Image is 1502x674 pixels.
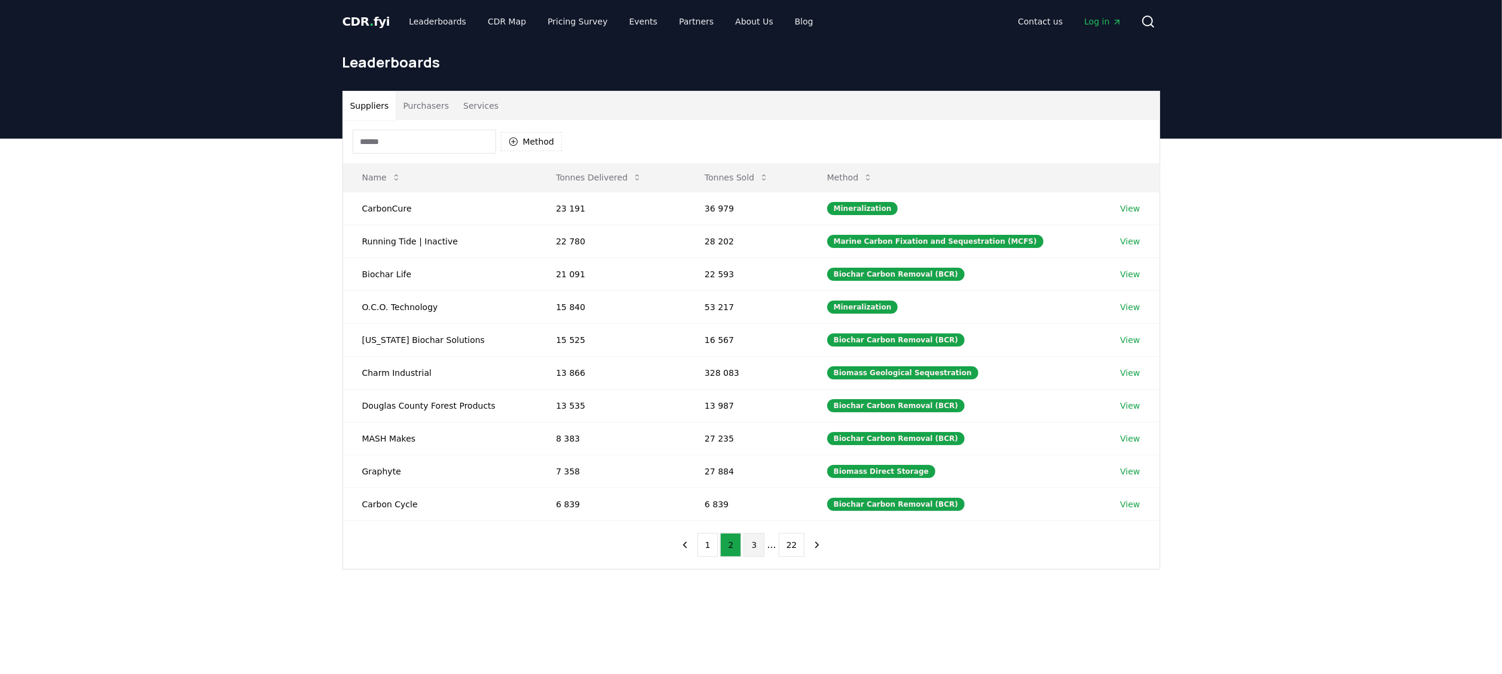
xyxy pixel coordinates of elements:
[827,268,965,281] div: Biochar Carbon Removal (BCR)
[343,290,537,323] td: O.C.O. Technology
[399,11,822,32] nav: Main
[1008,11,1131,32] nav: Main
[369,14,374,29] span: .
[675,533,695,557] button: previous page
[537,455,686,488] td: 7 358
[1120,301,1140,313] a: View
[1120,400,1140,412] a: View
[827,432,965,445] div: Biochar Carbon Removal (BCR)
[767,538,776,552] li: ...
[827,301,898,314] div: Mineralization
[686,225,808,258] td: 28 202
[537,192,686,225] td: 23 191
[343,91,396,120] button: Suppliers
[818,166,883,189] button: Method
[399,11,476,32] a: Leaderboards
[342,13,390,30] a: CDR.fyi
[1084,16,1121,27] span: Log in
[686,455,808,488] td: 27 884
[537,323,686,356] td: 15 525
[827,366,978,379] div: Biomass Geological Sequestration
[537,356,686,389] td: 13 866
[537,225,686,258] td: 22 780
[537,389,686,422] td: 13 535
[827,235,1044,248] div: Marine Carbon Fixation and Sequestration (MCFS)
[698,533,718,557] button: 1
[343,323,537,356] td: [US_STATE] Biochar Solutions
[343,488,537,520] td: Carbon Cycle
[342,14,390,29] span: CDR fyi
[1120,465,1140,477] a: View
[1120,367,1140,379] a: View
[501,132,562,151] button: Method
[1008,11,1072,32] a: Contact us
[720,533,741,557] button: 2
[343,258,537,290] td: Biochar Life
[686,192,808,225] td: 36 979
[343,192,537,225] td: CarbonCure
[1120,334,1140,346] a: View
[669,11,723,32] a: Partners
[537,488,686,520] td: 6 839
[343,455,537,488] td: Graphyte
[342,53,1160,72] h1: Leaderboards
[686,389,808,422] td: 13 987
[686,258,808,290] td: 22 593
[620,11,667,32] a: Events
[827,465,935,478] div: Biomass Direct Storage
[807,533,827,557] button: next page
[686,488,808,520] td: 6 839
[478,11,536,32] a: CDR Map
[1120,235,1140,247] a: View
[1120,268,1140,280] a: View
[353,166,411,189] button: Name
[343,422,537,455] td: MASH Makes
[537,422,686,455] td: 8 383
[827,202,898,215] div: Mineralization
[343,356,537,389] td: Charm Industrial
[695,166,778,189] button: Tonnes Sold
[779,533,805,557] button: 22
[726,11,782,32] a: About Us
[1120,498,1140,510] a: View
[686,323,808,356] td: 16 567
[686,422,808,455] td: 27 235
[827,399,965,412] div: Biochar Carbon Removal (BCR)
[686,290,808,323] td: 53 217
[343,225,537,258] td: Running Tide | Inactive
[827,333,965,347] div: Biochar Carbon Removal (BCR)
[744,533,764,557] button: 3
[537,258,686,290] td: 21 091
[343,389,537,422] td: Douglas County Forest Products
[785,11,823,32] a: Blog
[396,91,456,120] button: Purchasers
[1120,203,1140,215] a: View
[1075,11,1131,32] a: Log in
[1120,433,1140,445] a: View
[827,498,965,511] div: Biochar Carbon Removal (BCR)
[538,11,617,32] a: Pricing Survey
[537,290,686,323] td: 15 840
[456,91,506,120] button: Services
[546,166,651,189] button: Tonnes Delivered
[686,356,808,389] td: 328 083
